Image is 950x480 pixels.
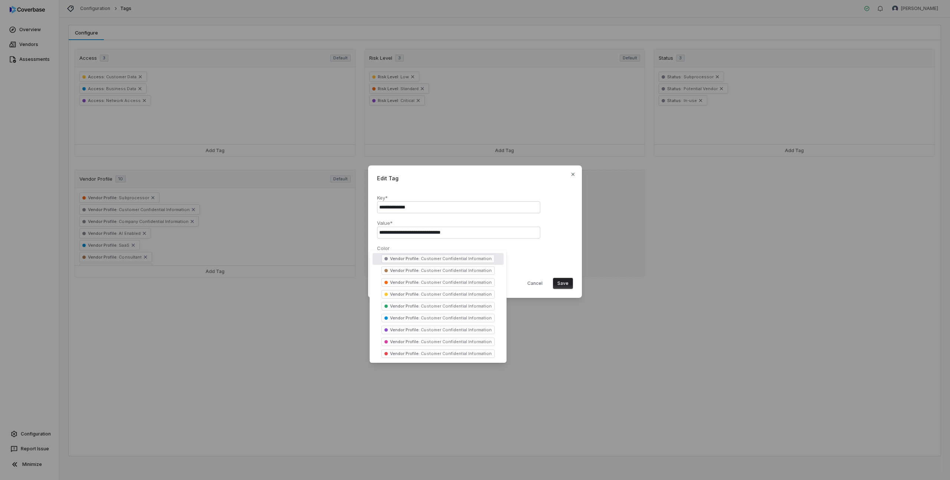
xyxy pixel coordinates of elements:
[390,315,420,320] span: Vendor Profile :
[390,339,420,344] span: Vendor Profile :
[420,315,492,320] span: Customer Confidential Information
[390,327,420,332] span: Vendor Profile :
[420,303,492,309] span: Customer Confidential Information
[390,280,420,285] span: Vendor Profile :
[420,351,492,356] span: Customer Confidential Information
[390,292,420,297] span: Vendor Profile :
[420,280,492,285] span: Customer Confidential Information
[420,339,492,344] span: Customer Confidential Information
[390,268,420,273] span: Vendor Profile :
[420,292,492,297] span: Customer Confidential Information
[390,351,420,356] span: Vendor Profile :
[390,303,420,309] span: Vendor Profile :
[420,327,492,332] span: Customer Confidential Information
[420,256,492,261] span: Customer Confidential Information
[390,256,420,261] span: Vendor Profile :
[420,268,492,273] span: Customer Confidential Information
